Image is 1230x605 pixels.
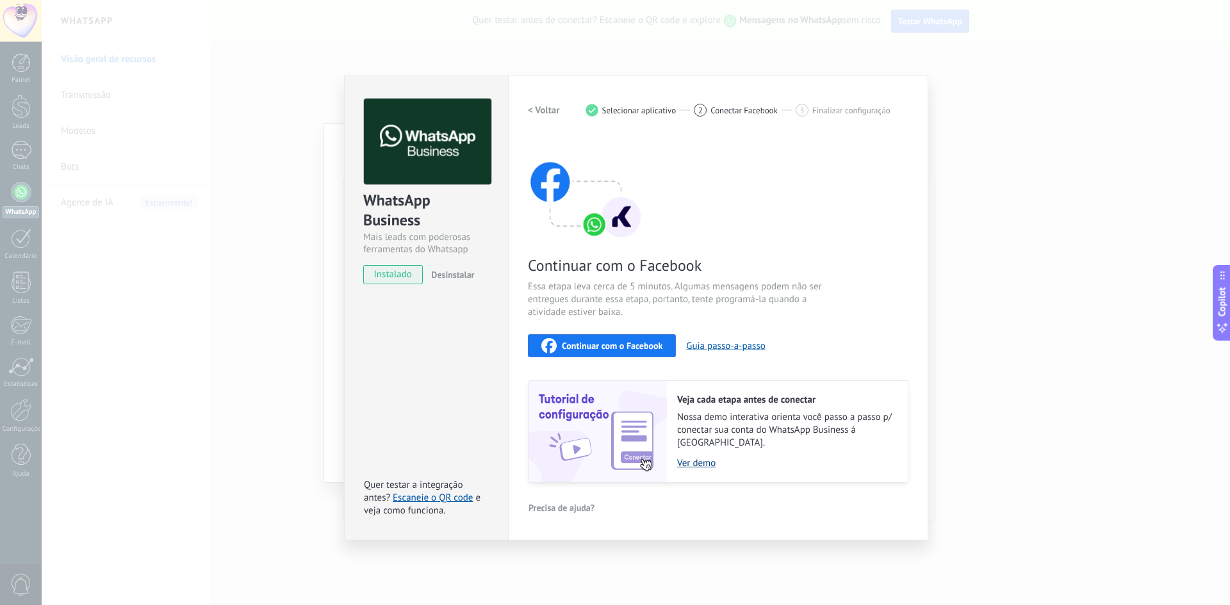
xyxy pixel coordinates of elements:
[528,498,595,517] button: Precisa de ajuda?
[363,231,489,255] div: Mais leads com poderosas ferramentas do Whatsapp
[799,105,804,116] span: 3
[528,99,560,122] button: < Voltar
[602,106,676,115] span: Selecionar aplicativo
[710,106,778,115] span: Conectar Facebook
[364,479,463,504] span: Quer testar a integração antes?
[1216,287,1229,316] span: Copilot
[528,255,833,275] span: Continuar com o Facebook
[528,280,833,319] span: Essa etapa leva cerca de 5 minutos. Algumas mensagens podem não ser entregues durante essa etapa,...
[393,492,473,504] a: Escaneie o QR code
[677,411,895,449] span: Nossa demo interativa orienta você passo a passo p/ conectar sua conta do WhatsApp Business à [GE...
[364,99,491,185] img: logo_main.png
[677,457,895,469] a: Ver demo
[528,137,643,239] img: connect with facebook
[562,341,662,350] span: Continuar com o Facebook
[698,105,703,116] span: 2
[528,334,676,357] button: Continuar com o Facebook
[528,104,560,117] h2: < Voltar
[426,265,474,284] button: Desinstalar
[363,190,489,231] div: WhatsApp Business
[431,269,474,280] span: Desinstalar
[812,106,890,115] span: Finalizar configuração
[686,340,765,352] button: Guia passo-a-passo
[529,503,594,512] span: Precisa de ajuda?
[364,492,480,517] span: e veja como funciona.
[677,394,895,406] h2: Veja cada etapa antes de conectar
[364,265,422,284] span: instalado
